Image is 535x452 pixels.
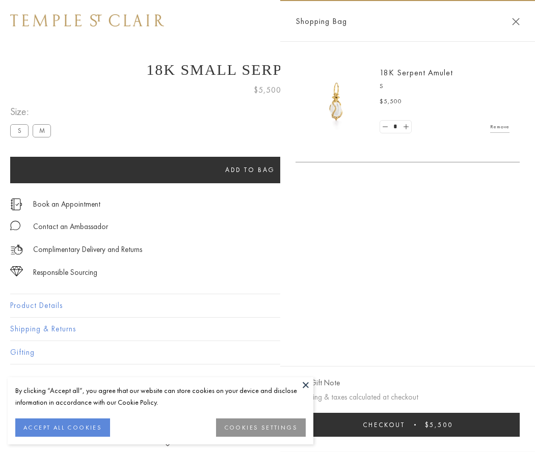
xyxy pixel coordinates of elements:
[33,220,108,233] div: Contact an Ambassador
[15,418,110,437] button: ACCEPT ALL COOKIES
[380,97,402,107] span: $5,500
[380,121,390,133] a: Set quantity to 0
[10,61,525,78] h1: 18K Small Serpent Amulet
[216,418,306,437] button: COOKIES SETTINGS
[10,318,525,341] button: Shipping & Returns
[33,266,97,279] div: Responsible Sourcing
[33,243,142,256] p: Complimentary Delivery and Returns
[380,81,510,92] p: S
[512,18,520,25] button: Close Shopping Bag
[254,83,281,97] span: $5,500
[10,124,29,137] label: S
[380,67,453,78] a: 18K Serpent Amulet
[490,121,510,132] a: Remove
[10,294,525,317] button: Product Details
[33,124,51,137] label: M
[400,121,411,133] a: Set quantity to 2
[10,14,164,26] img: Temple St. Clair
[33,199,100,210] a: Book an Appointment
[225,165,275,174] span: Add to bag
[296,15,347,28] span: Shopping Bag
[296,413,520,437] button: Checkout $5,500
[15,385,306,408] div: By clicking “Accept all”, you agree that our website can store cookies on your device and disclos...
[425,420,453,429] span: $5,500
[296,391,520,404] p: Shipping & taxes calculated at checkout
[363,420,405,429] span: Checkout
[10,199,22,210] img: icon_appointment.svg
[306,71,367,132] img: P51836-E11SERPPV
[10,103,55,120] span: Size:
[10,266,23,276] img: icon_sourcing.svg
[10,341,525,364] button: Gifting
[10,157,490,183] button: Add to bag
[10,243,23,256] img: icon_delivery.svg
[296,377,340,389] button: Add Gift Note
[10,220,20,231] img: MessageIcon-01_2.svg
